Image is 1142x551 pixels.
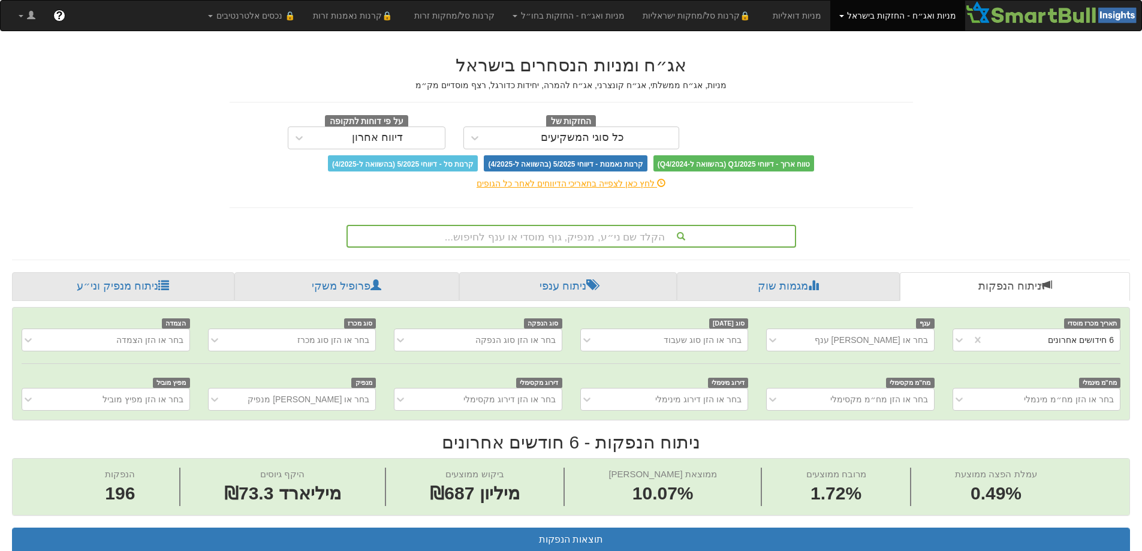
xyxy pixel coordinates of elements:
font: היקף גיוסים [260,469,305,479]
a: מניות דואליות [764,1,830,31]
font: בחר או הזן דירוג מינימלי [655,395,742,404]
font: ₪73.3 מיליארד [224,483,341,503]
font: קרנות סל/מחקות ישראליות [643,11,740,20]
font: בחר או [PERSON_NAME] ענף [815,335,928,345]
font: מפיץ מוביל [156,379,186,386]
font: מניות ואג״ח - החזקות בחו״ל [521,11,625,20]
font: 6 חידושים אחרונים [1048,335,1114,345]
font: בחר או הזן מח״מ מינמלי [1024,395,1114,404]
font: ניתוח הנפקות - 6 חודשים אחרונים [442,432,700,452]
font: עמלת הפצה ממוצעת [955,469,1036,479]
font: מרובח ממוצעים [806,469,866,479]
font: הקלד שם ני״ע, מנפיק, גוף מוסדי או ענף לחיפוש... [445,231,665,243]
font: דירוג מינימלי [712,379,745,386]
a: 🔒 נכסים אלטרנטיבים [199,1,304,31]
font: 0.49% [971,483,1022,503]
a: קרנות סל/מחקות זרות [405,1,504,31]
font: מניות, אג״ח ממשלתי, אג״ח קונצרני, אג״ח להמרה, יחידות כדורגל, רצף מוסדיים מק״מ [415,80,727,90]
font: מח"מ מקסימלי [890,379,930,386]
font: בחר או הזן מפיץ מוביל [103,395,183,404]
a: ניתוח הנפקות [900,272,1130,301]
a: 🔒קרנות נאמנות זרות [304,1,406,31]
font: ניתוח מנפיק וני״ע [77,280,158,292]
a: מניות ואג״ח - החזקות בחו״ל [504,1,634,31]
font: [PERSON_NAME] ממוצאת [608,469,717,479]
font: קרנות נאמנות - דיווחי 5/2025 (בהשוואה ל-4/2025) [488,159,643,168]
font: על פי דוחות לתקופה [330,116,403,125]
font: ? [56,10,62,22]
font: קרנות סל - דיווחי 5/2025 (בהשוואה ל-4/2025) [332,159,474,168]
a: מניות ואג״ח - החזקות בישראל [830,1,965,31]
font: סוג מכרז [348,320,372,327]
img: סמארטבול [965,1,1141,25]
font: דיווח אחרון [352,131,403,143]
font: דירוג מקסימלי [520,379,558,386]
font: קרנות סל/מחקות זרות [414,11,495,20]
font: החזקות של [551,116,592,125]
font: 196 [105,483,135,503]
font: 10.07% [632,483,694,503]
font: ניתוח הנפקות [978,280,1041,292]
font: הנפקות [105,469,135,479]
font: סוג [DATE] [713,320,745,327]
font: ₪687 מיליון [430,483,519,503]
font: 🔒 נכסים אלטרנטיבים [216,11,295,20]
font: טווח ארוך - דיווחי Q1/2025 (בהשוואה ל-Q4/2024) [658,159,810,168]
font: פרופיל משקי [312,280,370,292]
font: מניות ואג״ח - החזקות בישראל [847,11,956,20]
a: מגמות שוק [677,272,900,301]
font: ביקוש ממוצעים [445,469,504,479]
font: קרנות נאמנות זרות [313,11,382,20]
font: מנפיק [355,379,372,386]
font: בחר או הזן מח״מ מקסימלי [830,395,928,404]
a: ניתוח ענפי [459,272,677,301]
font: הצמדה [165,320,186,327]
font: בחר או הזן הצמדה [116,335,183,345]
font: בחר או הזן סוג שעבוד [664,335,742,345]
font: 🔒 [382,11,392,20]
font: ענף [920,320,930,327]
font: לחץ כאן לצפייה בתאריכי הדיווחים לאחר כל הגופים [477,179,655,188]
a: ניתוח מנפיק וני״ע [12,272,234,301]
a: פרופיל משקי [234,272,459,301]
font: בחר או הזן דירוג מקסימלי [463,395,556,404]
font: 1.72% [810,483,861,503]
font: בחר או הזן סוג הנפקה [475,335,556,345]
font: בחר או [PERSON_NAME] מנפיק [248,395,369,404]
font: ניתוח ענפי [540,280,586,292]
font: מגמות שוק [758,280,808,292]
font: כל סוגי המשקיעים [541,131,624,143]
a: 🔒קרנות סל/מחקות ישראליות [634,1,763,31]
a: ? [44,1,74,31]
font: 🔒 [740,11,750,20]
font: אג״ח ומניות הנסחרים בישראל [456,55,686,75]
font: בחר או הזן סוג מכרז [297,335,370,345]
font: תוצאות הנפקות [539,534,603,544]
font: סוג הנפקה [528,320,558,327]
font: תאריך מכרז מוסדי [1068,320,1117,327]
font: מח"מ מינמלי [1083,379,1117,386]
font: מניות דואליות [773,11,821,20]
